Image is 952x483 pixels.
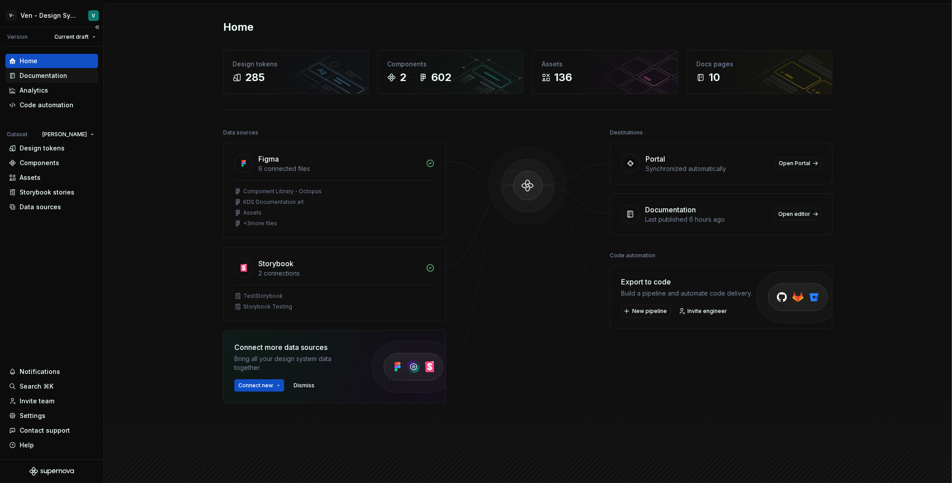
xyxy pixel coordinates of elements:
[20,411,45,420] div: Settings
[20,11,78,20] div: Ven - Design System Test
[20,397,54,406] div: Invite team
[233,60,360,69] div: Design tokens
[7,33,28,41] div: Version
[554,70,572,85] div: 136
[20,367,60,376] div: Notifications
[610,126,643,139] div: Destinations
[696,60,823,69] div: Docs pages
[20,86,48,95] div: Analytics
[20,144,65,153] div: Design tokens
[258,164,421,173] div: 6 connected files
[223,247,446,321] a: Storybook2 connectionsTestStorybookStorybook Testing
[243,220,277,227] div: + 3 more files
[5,69,98,83] a: Documentation
[20,203,61,211] div: Data sources
[779,160,810,167] span: Open Portal
[54,33,89,41] span: Current draft
[687,308,727,315] span: Invite engineer
[234,379,284,392] button: Connect new
[2,6,102,25] button: V-Ven - Design System TestV
[5,156,98,170] a: Components
[387,60,514,69] div: Components
[645,204,696,215] div: Documentation
[676,305,731,317] a: Invite engineer
[431,70,451,85] div: 602
[646,164,769,173] div: Synchronized automatically
[20,158,59,167] div: Components
[646,154,665,164] div: Portal
[258,154,279,164] div: Figma
[243,209,261,216] div: Assets
[234,342,355,353] div: Connect more data sources
[50,31,100,43] button: Current draft
[243,199,304,206] div: KDS Documentation art
[7,131,28,138] div: Dataset
[29,467,74,476] svg: Supernova Logo
[621,276,752,287] div: Export to code
[400,70,406,85] div: 2
[378,50,523,94] a: Components2602
[5,379,98,394] button: Search ⌘K
[20,188,74,197] div: Storybook stories
[223,126,258,139] div: Data sources
[774,208,821,220] a: Open editor
[223,20,253,34] h2: Home
[294,382,315,389] span: Dismiss
[91,21,103,33] button: Collapse sidebar
[5,98,98,112] a: Code automation
[223,142,446,238] a: Figma6 connected filesComponent Library - OctopusKDS Documentation artAssets+3more files
[5,185,98,199] a: Storybook stories
[258,258,294,269] div: Storybook
[542,60,669,69] div: Assets
[5,438,98,452] button: Help
[20,101,74,110] div: Code automation
[20,426,70,435] div: Contact support
[5,394,98,408] a: Invite team
[42,131,87,138] span: [PERSON_NAME]
[621,305,671,317] button: New pipeline
[5,170,98,185] a: Assets
[775,157,821,170] a: Open Portal
[245,70,265,85] div: 285
[5,83,98,97] a: Analytics
[5,409,98,423] a: Settings
[243,303,292,310] div: Storybook Testing
[709,70,720,85] div: 10
[5,141,98,155] a: Design tokens
[5,54,98,68] a: Home
[92,12,95,19] div: V
[532,50,678,94] a: Assets136
[38,128,98,141] button: [PERSON_NAME]
[645,215,769,224] div: Last published 6 hours ago
[258,269,421,278] div: 2 connections
[223,50,369,94] a: Design tokens285
[20,173,41,182] div: Assets
[243,188,322,195] div: Component Library - Octopus
[778,211,810,218] span: Open editor
[5,423,98,438] button: Contact support
[632,308,667,315] span: New pipeline
[687,50,833,94] a: Docs pages10
[20,382,53,391] div: Search ⌘K
[5,365,98,379] button: Notifications
[5,200,98,214] a: Data sources
[243,292,283,300] div: TestStorybook
[238,382,273,389] span: Connect new
[234,354,355,372] div: Bring all your design system data together.
[621,289,752,298] div: Build a pipeline and automate code delivery.
[20,441,34,450] div: Help
[6,10,17,21] div: V-
[20,57,37,65] div: Home
[20,71,67,80] div: Documentation
[290,379,319,392] button: Dismiss
[610,249,655,262] div: Code automation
